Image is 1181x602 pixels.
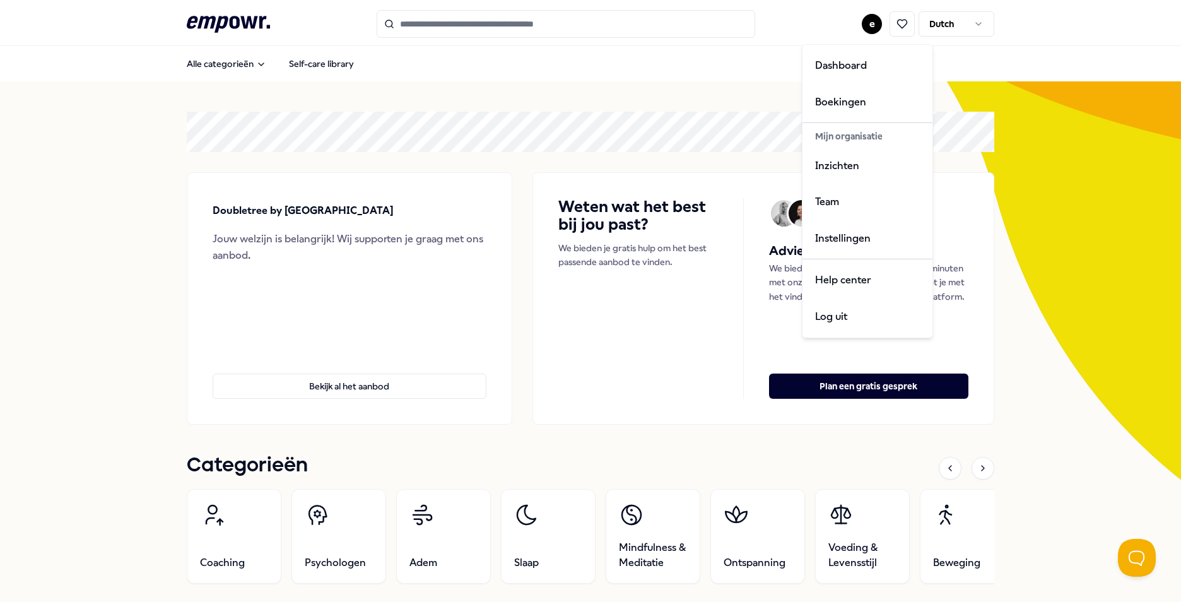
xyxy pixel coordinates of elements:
a: Help center [805,262,930,298]
a: Team [805,184,930,220]
a: Boekingen [805,84,930,121]
div: Mijn organisatie [805,126,930,147]
div: e [802,44,933,338]
a: Instellingen [805,220,930,257]
div: Log uit [805,298,930,335]
a: Dashboard [805,47,930,84]
a: Inzichten [805,148,930,184]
